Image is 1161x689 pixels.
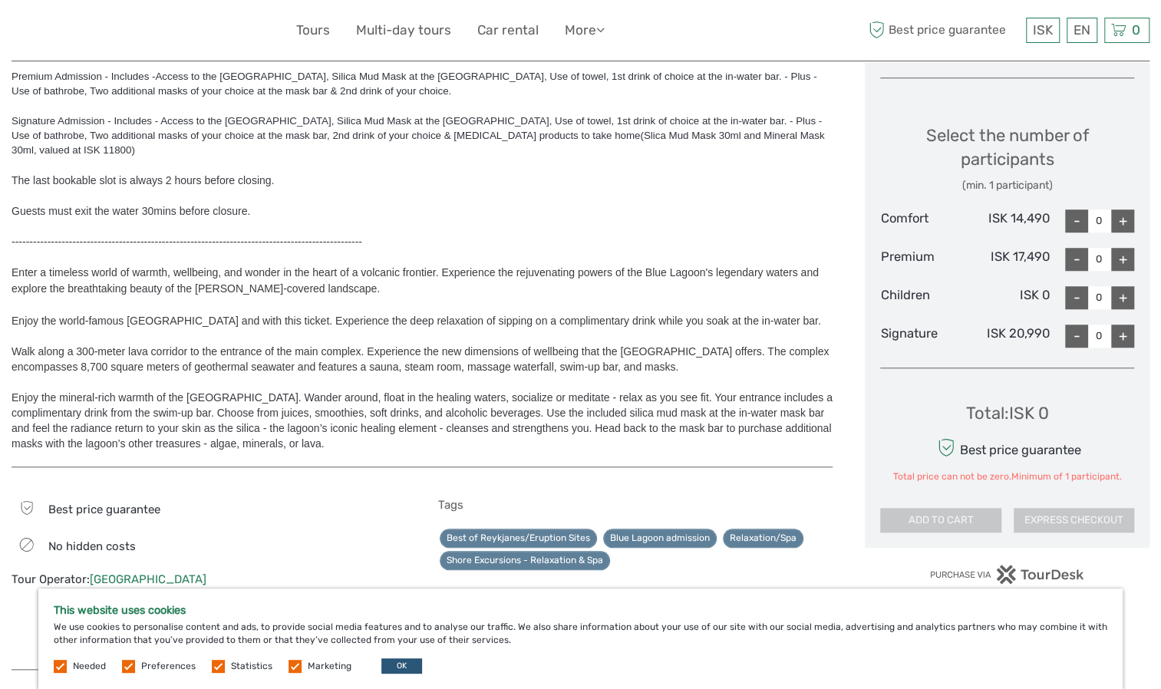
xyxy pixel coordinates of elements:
button: OK [381,658,422,674]
img: 632-1a1f61c2-ab70-46c5-a88f-57c82c74ba0d_logo_small.jpg [12,12,90,49]
div: Select the number of participants [880,124,1134,193]
span: Enjoy the world-famous [GEOGRAPHIC_DATA] and with this ticket. Experience the deep relaxation of ... [12,315,821,327]
label: Needed [73,660,106,673]
span: Access to the [GEOGRAPHIC_DATA], Silica Mud Mask at the [GEOGRAPHIC_DATA], Use of towel, 1st drin... [12,115,824,156]
span: Best price guarantee [48,503,160,516]
div: - [1065,286,1088,309]
div: Signature [880,325,965,348]
div: Comfort [880,209,965,232]
span: Access to the [GEOGRAPHIC_DATA], Silica Mud Mask at the [GEOGRAPHIC_DATA], Use of towel, 1st drin... [12,71,816,97]
div: Children [880,286,965,309]
h5: This website uses cookies [54,604,1107,617]
div: Premium [880,248,965,271]
span: The last bookable slot is always 2 hours before closing. [12,174,274,186]
span: -------------------------------------------------------------------------------------------------- [12,236,362,248]
span: ISK [1033,22,1053,38]
a: Shore Excursions - Relaxation & Spa [440,551,610,570]
span: Best price guarantee [865,18,1022,43]
span: Signature Admission - Includes - [12,115,158,127]
span: Enter a timeless world of warmth, wellbeing, and wonder in the heart of a volcanic frontier. Expe... [12,249,833,295]
div: ISK 20,990 [965,325,1050,348]
a: Blue Lagoon admission [603,529,717,548]
div: + [1111,248,1134,271]
a: Best of Reykjanes/Eruption Sites [440,529,597,548]
img: PurchaseViaTourDesk.png [929,565,1085,584]
div: + [1111,325,1134,348]
label: Preferences [141,660,196,673]
div: (min. 1 participant) [880,178,1134,193]
div: ISK 14,490 [965,209,1050,232]
div: We use cookies to personalise content and ads, to provide social media features and to analyse ou... [38,588,1123,689]
div: Best price guarantee [934,434,1080,461]
div: Total : ISK 0 [966,401,1049,425]
span: No hidden costs [48,539,136,553]
span: Enjoy the mineral-rich warmth of the [GEOGRAPHIC_DATA]. Wander around, float in the healing water... [12,391,833,450]
span: Guests must exit the water 30mins before closure. [12,205,250,217]
div: Tour Operator: [12,572,406,588]
label: Statistics [231,660,272,673]
a: [GEOGRAPHIC_DATA] [90,572,206,586]
p: We're away right now. Please check back later! [21,27,173,39]
h5: Attractions [438,587,833,601]
span: 0 [1130,22,1143,38]
div: ISK 17,490 [965,248,1050,271]
div: ISK 0 [965,286,1050,309]
span: Walk along a 300-meter lava corridor to the entrance of the main complex. Experience the new dime... [12,345,829,373]
div: EN [1067,18,1097,43]
a: Multi-day tours [356,19,451,41]
div: Total price can not be zero.Minimum of 1 participant. [893,470,1122,483]
div: + [1111,209,1134,232]
button: Open LiveChat chat widget [176,24,195,42]
a: Car rental [477,19,539,41]
div: Premium Admission - Includes - [12,69,833,98]
a: More [565,19,605,41]
button: ADD TO CART [880,508,1001,532]
div: - [1065,325,1088,348]
a: Tours [296,19,330,41]
div: - [1065,209,1088,232]
div: - [1065,248,1088,271]
label: Marketing [308,660,351,673]
a: Relaxation/Spa [723,529,803,548]
h5: Tags [438,498,833,512]
div: + [1111,286,1134,309]
button: EXPRESS CHECKOUT [1014,508,1134,532]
